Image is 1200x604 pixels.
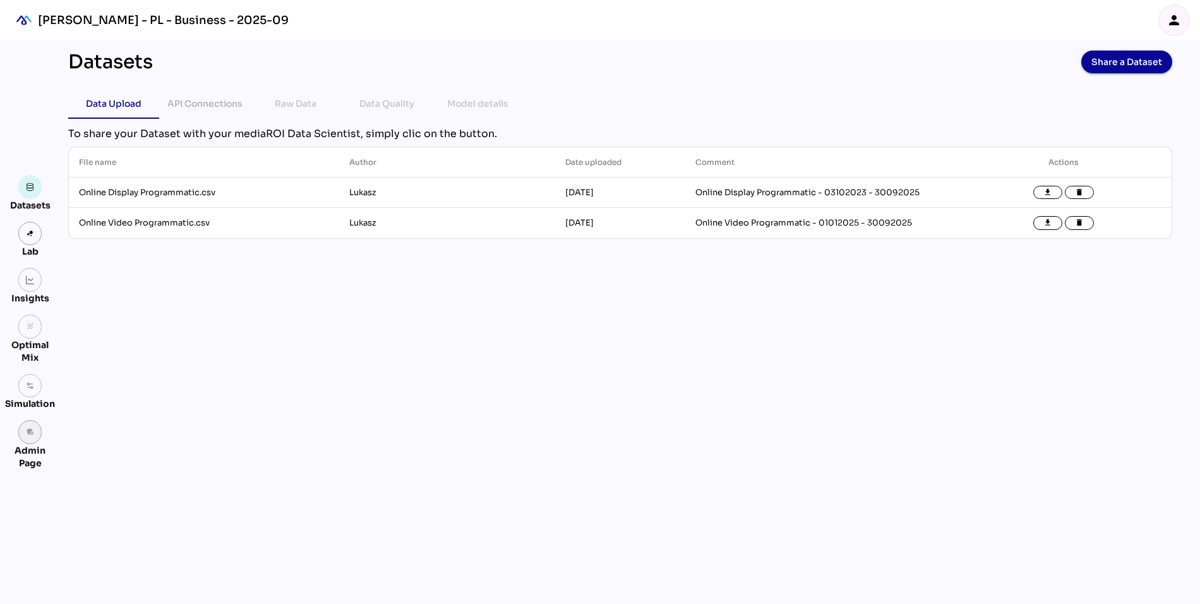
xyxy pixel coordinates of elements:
div: API Connections [167,96,243,111]
th: Comment [685,147,956,178]
i: delete [1075,188,1084,197]
i: grain [26,322,35,331]
div: Optimal Mix [5,339,55,364]
button: Share a Dataset [1081,51,1172,73]
i: person [1167,13,1182,28]
i: file_download [1043,219,1052,227]
div: Model details [447,96,508,111]
div: Datasets [68,51,153,73]
div: Simulation [5,397,55,410]
td: Lukasz [339,178,555,208]
td: Online Display Programmatic - 03102023 - 30092025 [685,178,956,208]
img: settings.svg [26,382,35,390]
th: Actions [956,147,1172,178]
span: Share a Dataset [1091,53,1162,71]
div: Admin Page [5,444,55,469]
div: mediaROI [10,6,38,34]
img: data.svg [26,183,35,191]
td: Online Video Programmatic - 01012025 - 30092025 [685,208,956,238]
th: File name [69,147,339,178]
div: Data Upload [86,96,141,111]
img: lab.svg [26,229,35,238]
div: Insights [11,292,49,305]
div: Raw Data [275,96,316,111]
img: graph.svg [26,275,35,284]
td: Lukasz [339,208,555,238]
th: Author [339,147,555,178]
div: Lab [16,245,44,258]
td: Online Video Programmatic.csv [69,208,339,238]
i: admin_panel_settings [26,428,35,437]
i: file_download [1043,188,1052,197]
td: Online Display Programmatic.csv [69,178,339,208]
div: Datasets [10,199,51,212]
div: [PERSON_NAME] - PL - Business - 2025-09 [38,13,289,28]
th: Date uploaded [555,147,685,178]
div: To share your Dataset with your mediaROI Data Scientist, simply clic on the button. [68,126,1172,142]
i: delete [1075,219,1084,227]
div: Data Quality [359,96,414,111]
td: [DATE] [555,208,685,238]
td: [DATE] [555,178,685,208]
